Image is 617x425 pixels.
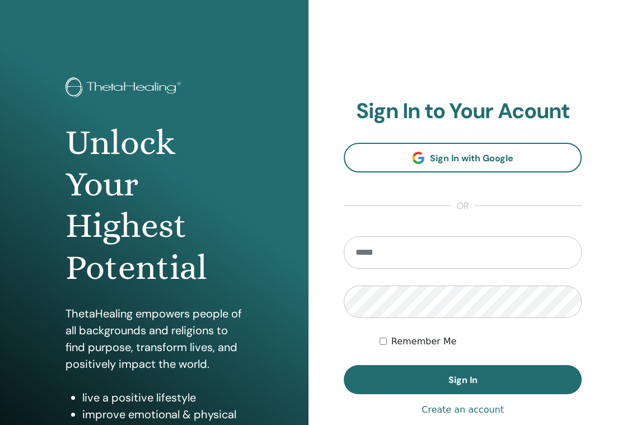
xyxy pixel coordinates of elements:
span: or [451,199,475,213]
h2: Sign In to Your Acount [344,99,582,124]
p: ThetaHealing empowers people of all backgrounds and religions to find purpose, transform lives, a... [66,305,243,372]
span: Sign In [448,374,478,386]
span: Sign In with Google [430,152,513,164]
a: Create an account [422,403,504,417]
label: Remember Me [391,335,457,348]
div: Keep me authenticated indefinitely or until I manually logout [380,335,582,348]
button: Sign In [344,365,582,394]
a: Sign In with Google [344,143,582,172]
h1: Unlock Your Highest Potential [66,122,243,289]
li: live a positive lifestyle [82,389,243,406]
